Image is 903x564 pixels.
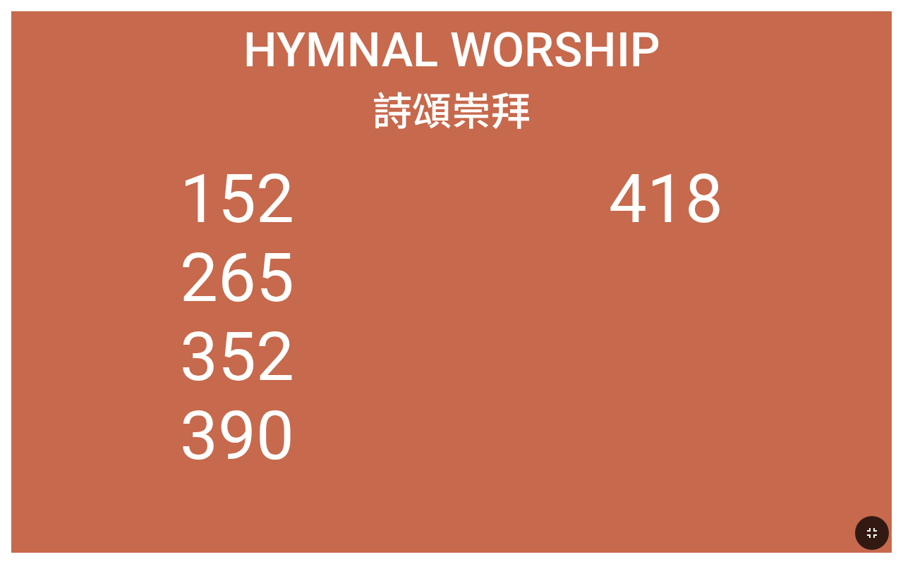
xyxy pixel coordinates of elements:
[180,238,294,317] li: 265
[180,159,294,238] li: 152
[372,80,531,137] span: 詩頌崇拜
[180,317,294,396] li: 352
[243,23,660,78] span: Hymnal Worship
[609,159,723,238] li: 418
[180,396,294,475] li: 390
